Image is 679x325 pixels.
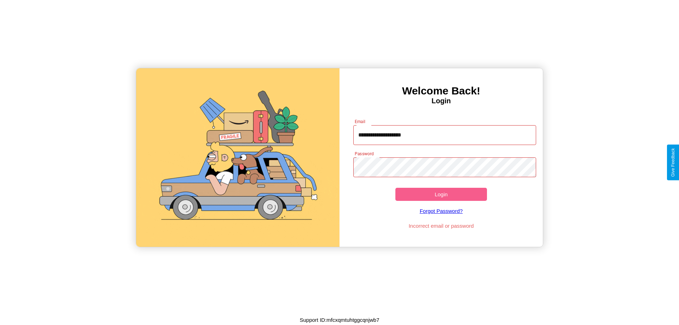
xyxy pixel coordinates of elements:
p: Incorrect email or password [350,221,533,231]
button: Login [395,188,487,201]
label: Email [355,118,366,124]
img: gif [136,68,339,247]
div: Give Feedback [671,148,675,177]
h3: Welcome Back! [339,85,543,97]
a: Forgot Password? [350,201,533,221]
label: Password [355,151,373,157]
h4: Login [339,97,543,105]
p: Support ID: mfcxqmtuhtggcqnjwb7 [300,315,379,325]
